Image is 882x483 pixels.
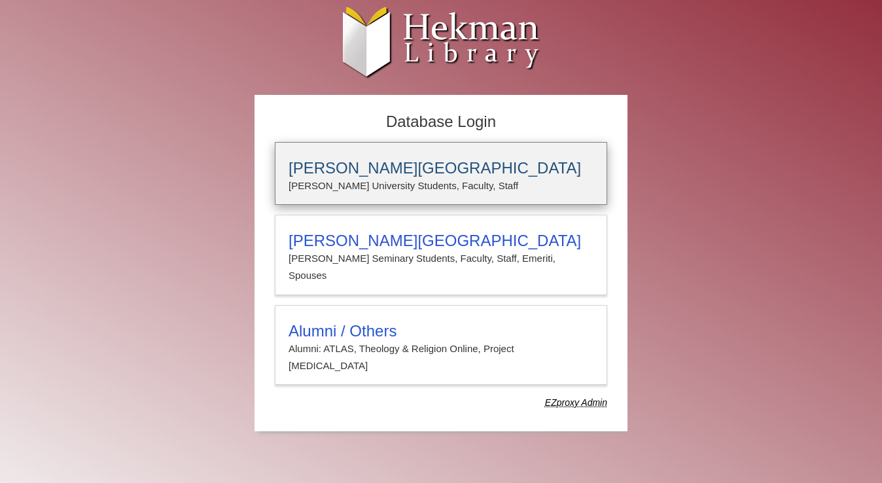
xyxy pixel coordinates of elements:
p: Alumni: ATLAS, Theology & Religion Online, Project [MEDICAL_DATA] [289,340,593,375]
p: [PERSON_NAME] University Students, Faculty, Staff [289,177,593,194]
h2: Database Login [268,109,614,135]
a: [PERSON_NAME][GEOGRAPHIC_DATA][PERSON_NAME] University Students, Faculty, Staff [275,142,607,205]
a: [PERSON_NAME][GEOGRAPHIC_DATA][PERSON_NAME] Seminary Students, Faculty, Staff, Emeriti, Spouses [275,215,607,295]
p: [PERSON_NAME] Seminary Students, Faculty, Staff, Emeriti, Spouses [289,250,593,285]
h3: Alumni / Others [289,322,593,340]
summary: Alumni / OthersAlumni: ATLAS, Theology & Religion Online, Project [MEDICAL_DATA] [289,322,593,375]
dfn: Use Alumni login [545,397,607,408]
h3: [PERSON_NAME][GEOGRAPHIC_DATA] [289,159,593,177]
h3: [PERSON_NAME][GEOGRAPHIC_DATA] [289,232,593,250]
